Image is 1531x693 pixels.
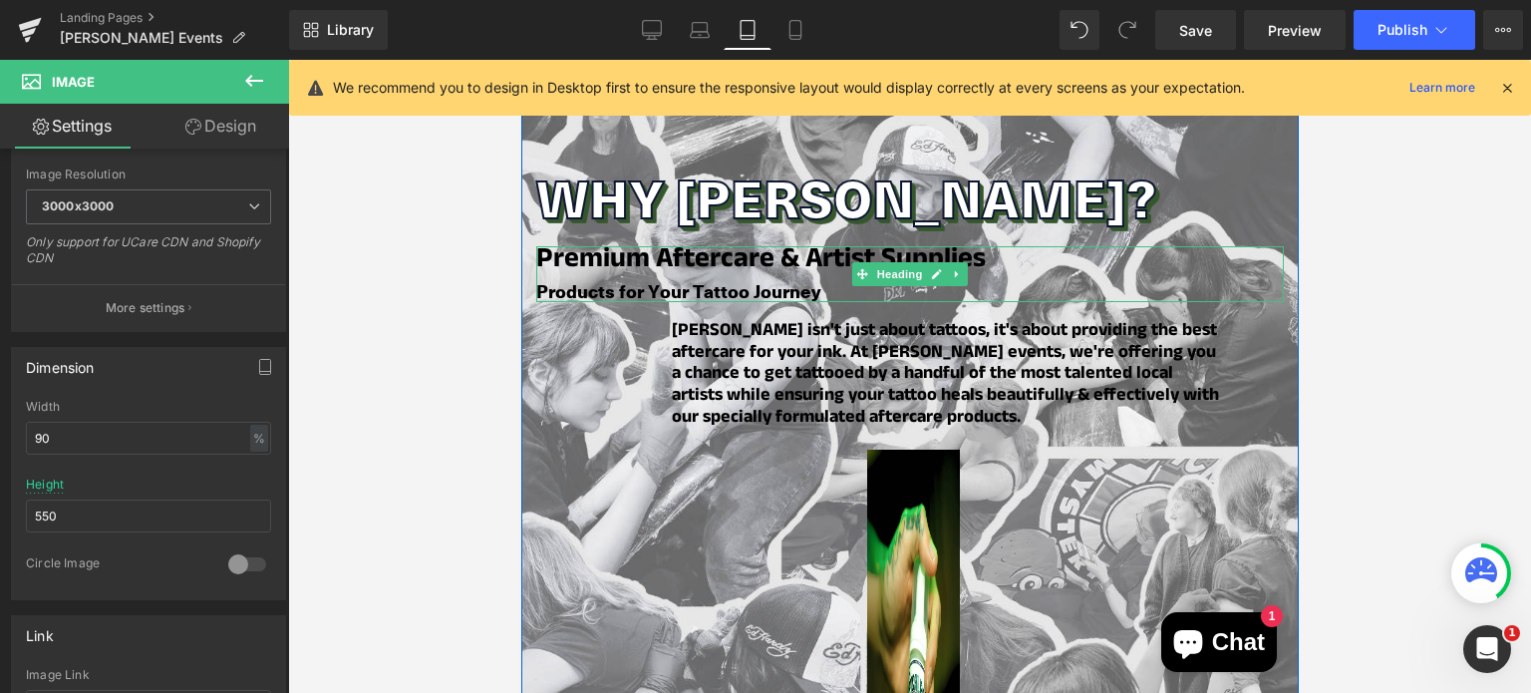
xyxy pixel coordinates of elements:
span: 1 [1504,625,1520,641]
div: % [250,425,268,452]
a: Learn more [1401,76,1483,100]
input: auto [26,500,271,532]
div: Height [26,478,64,492]
b: 3000x3000 [42,198,114,213]
a: Landing Pages [60,10,289,26]
iframe: Intercom live chat [1463,625,1511,673]
span: Library [327,21,374,39]
div: Image Resolution [26,168,271,181]
a: Laptop [676,10,724,50]
a: Expand / Collapse [426,202,447,226]
button: More settings [12,284,285,331]
div: Link [26,616,54,644]
a: Mobile [771,10,819,50]
div: Image Link [26,668,271,682]
a: Design [149,104,293,149]
div: Width [26,400,271,414]
inbox-online-store-chat: Shopify online store chat [634,552,762,617]
a: Preview [1244,10,1346,50]
h2: WHY [PERSON_NAME]? [15,110,763,167]
span: Save [1179,20,1212,41]
a: New Library [289,10,388,50]
b: Products for Your Tattoo Journey [15,218,300,244]
a: Desktop [628,10,676,50]
button: Publish [1354,10,1475,50]
strong: [PERSON_NAME] isn't just about tattoos, it's about providing the best aftercare for your ink. At ... [151,257,698,374]
span: Preview [1268,20,1322,41]
div: Only support for UCare CDN and Shopify CDN [26,234,271,279]
span: Heading [352,202,406,226]
button: Redo [1107,10,1147,50]
input: auto [26,422,271,455]
span: Publish [1378,22,1427,38]
a: Tablet [724,10,771,50]
button: More [1483,10,1523,50]
span: [PERSON_NAME] Events [60,30,223,46]
div: Circle Image [26,555,208,576]
b: Premium Aftercare & Artist Supplies [15,179,464,226]
p: We recommend you to design in Desktop first to ensure the responsive layout would display correct... [333,77,1245,99]
div: Dimension [26,348,95,376]
span: Image [52,74,95,90]
p: More settings [106,299,185,317]
button: Undo [1060,10,1099,50]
